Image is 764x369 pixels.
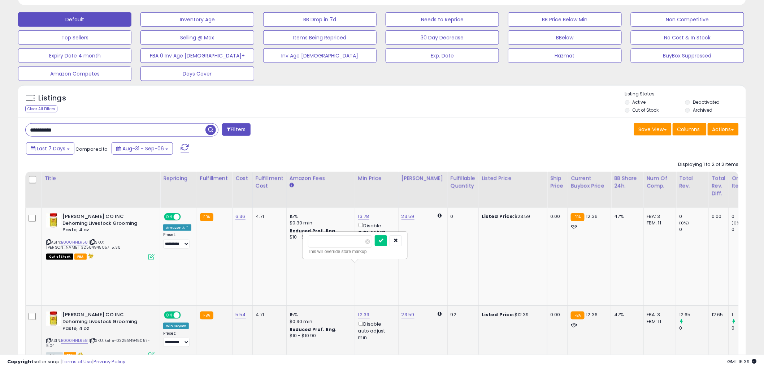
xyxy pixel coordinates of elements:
[140,66,254,81] button: Days Cover
[386,30,499,45] button: 30 Day Decrease
[64,352,76,359] span: FBA
[633,99,646,105] label: Active
[712,213,723,220] div: 0.00
[679,175,706,190] div: Total Rev.
[140,48,254,63] button: FBA 0 Inv Age [DEMOGRAPHIC_DATA]+
[732,220,742,226] small: (0%)
[401,213,414,220] a: 23.59
[46,352,63,359] span: All listings currently available for purchase on Amazon
[614,175,641,190] div: BB Share 24h.
[46,312,155,357] div: ASIN:
[614,312,638,318] div: 47%
[26,142,74,155] button: Last 7 Days
[358,222,393,242] div: Disable auto adjust min
[18,30,131,45] button: Top Sellers
[222,123,250,136] button: Filters
[290,175,352,182] div: Amazon Fees
[256,312,281,318] div: 4.71
[180,214,191,220] span: OFF
[46,312,61,326] img: 51QR4nVuuNL._SL40_.jpg
[358,213,369,220] a: 13.78
[290,318,350,325] div: $0.30 min
[263,30,377,45] button: Items Being Repriced
[200,312,213,319] small: FBA
[550,175,565,190] div: Ship Price
[647,220,670,226] div: FBM: 11
[732,325,761,331] div: 0
[290,333,350,339] div: $10 - $10.90
[62,213,150,235] b: [PERSON_NAME] CO INC Dehorning Livestock Grooming Paste, 4 oz
[200,213,213,221] small: FBA
[571,312,584,319] small: FBA
[62,358,92,365] a: Terms of Use
[358,320,393,341] div: Disable auto adjust min
[693,107,712,113] label: Archived
[76,352,84,357] i: hazardous material
[140,30,254,45] button: Selling @ Max
[180,312,191,318] span: OFF
[625,91,746,98] p: Listing States:
[7,358,34,365] strong: Copyright
[46,213,155,259] div: ASIN:
[46,254,73,260] span: All listings that are currently out of stock and unavailable for purchase on Amazon
[647,312,670,318] div: FBA: 3
[401,175,444,182] div: [PERSON_NAME]
[647,175,673,190] div: Num of Comp.
[482,311,515,318] b: Listed Price:
[508,48,621,63] button: Hazmat
[550,312,562,318] div: 0.00
[693,99,720,105] label: Deactivated
[679,220,689,226] small: (0%)
[679,312,708,318] div: 12.65
[235,311,246,318] a: 5.54
[18,12,131,27] button: Default
[290,220,350,226] div: $0.30 min
[679,213,708,220] div: 0
[386,48,499,63] button: Exp. Date
[482,175,544,182] div: Listed Price
[678,161,739,168] div: Displaying 1 to 2 of 2 items
[732,175,758,190] div: Ordered Items
[614,213,638,220] div: 47%
[482,312,542,318] div: $12.39
[290,312,350,318] div: 15%
[586,213,598,220] span: 12.36
[386,12,499,27] button: Needs to Reprice
[631,30,744,45] button: No Cost & In Stock
[163,232,191,249] div: Preset:
[74,254,87,260] span: FBA
[290,213,350,220] div: 15%
[677,126,700,133] span: Columns
[122,145,164,152] span: Aug-31 - Sep-06
[401,311,414,318] a: 23.59
[75,146,109,153] span: Compared to:
[163,323,189,329] div: Win BuyBox
[508,12,621,27] button: BB Price Below Min
[679,325,708,331] div: 0
[94,358,125,365] a: Privacy Policy
[708,123,739,136] button: Actions
[62,312,150,334] b: [PERSON_NAME] CO INC Dehorning Livestock Grooming Paste, 4 oz
[451,213,473,220] div: 0
[235,175,249,182] div: Cost
[112,142,173,155] button: Aug-31 - Sep-06
[290,228,337,234] b: Reduced Prof. Rng.
[46,239,121,250] span: | SKU: [PERSON_NAME]-32584945057-5.36
[571,213,584,221] small: FBA
[732,213,761,220] div: 0
[44,175,157,182] div: Title
[712,175,726,197] div: Total Rev. Diff.
[712,312,723,318] div: 12.65
[200,175,229,182] div: Fulfillment
[256,213,281,220] div: 4.71
[165,214,174,220] span: ON
[163,331,191,347] div: Preset:
[235,213,246,220] a: 6.36
[633,107,659,113] label: Out of Stock
[679,226,708,233] div: 0
[163,224,191,231] div: Amazon AI *
[263,12,377,27] button: BB Drop in 7d
[290,234,350,240] div: $10 - $10.90
[508,30,621,45] button: BBelow
[18,48,131,63] button: Expiry Date 4 month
